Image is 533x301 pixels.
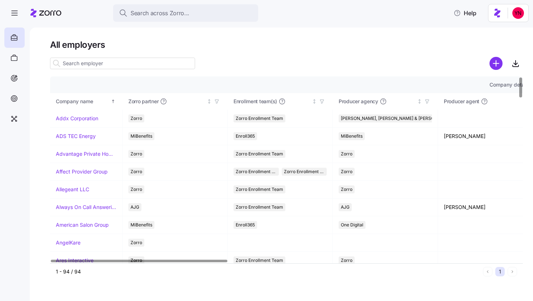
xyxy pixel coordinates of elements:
span: Zorro [131,168,142,176]
span: Producer agent [444,98,479,105]
span: AJG [341,203,350,211]
div: Not sorted [417,99,422,104]
a: Always On Call Answering Service [56,204,116,211]
img: 113f96d2b49c10db4a30150f42351c8a [512,7,524,19]
span: Zorro [131,150,142,158]
span: Zorro partner [128,98,158,105]
input: Search employer [50,58,195,69]
span: Help [454,9,476,17]
span: Zorro [131,256,142,264]
svg: add icon [489,57,503,70]
span: Zorro Enrollment Team [236,185,283,193]
a: Ares Interactive [56,257,94,264]
span: Enroll365 [236,221,255,229]
span: Zorro [131,239,142,247]
span: Enrollment team(s) [234,98,277,105]
div: Not sorted [522,99,527,104]
a: AngelKare [56,239,80,246]
div: Company name [56,97,110,105]
span: Zorro [131,114,142,122]
button: Previous page [483,267,492,276]
span: MiBenefits [341,132,363,140]
div: Not sorted [207,99,212,104]
span: Zorro Enrollment Team [236,168,277,176]
span: Zorro [341,150,352,158]
button: 1 [495,267,505,276]
a: Affect Provider Group [56,168,108,175]
div: 1 - 94 / 94 [56,268,480,275]
div: Not sorted [312,99,317,104]
th: Enrollment team(s)Not sorted [228,93,333,110]
span: Zorro [341,256,352,264]
span: Zorro Enrollment Experts [284,168,325,176]
span: Zorro [341,168,352,176]
span: Zorro Enrollment Team [236,203,283,211]
span: [PERSON_NAME], [PERSON_NAME] & [PERSON_NAME] [341,114,454,122]
span: AJG [131,203,139,211]
th: Company nameSorted ascending [50,93,123,110]
span: Enroll365 [236,132,255,140]
span: Zorro Enrollment Team [236,150,283,158]
th: Producer agencyNot sorted [333,93,438,110]
button: Search across Zorro... [113,4,258,22]
a: Addx Corporation [56,115,98,122]
span: MiBenefits [131,221,152,229]
div: Sorted ascending [111,99,116,104]
button: Next page [508,267,517,276]
span: Zorro [341,185,352,193]
h1: All employers [50,39,523,50]
a: American Salon Group [56,221,109,229]
span: Zorro [131,185,142,193]
span: MiBenefits [131,132,152,140]
a: ADS TEC Energy [56,133,96,140]
span: Search across Zorro... [131,9,189,18]
span: Zorro Enrollment Team [236,114,283,122]
span: Zorro Enrollment Team [236,256,283,264]
a: Allegeant LLC [56,186,89,193]
button: Help [448,6,482,20]
span: One Digital [341,221,363,229]
span: Producer agency [339,98,378,105]
a: Advantage Private Home Care [56,150,116,158]
th: Zorro partnerNot sorted [123,93,228,110]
